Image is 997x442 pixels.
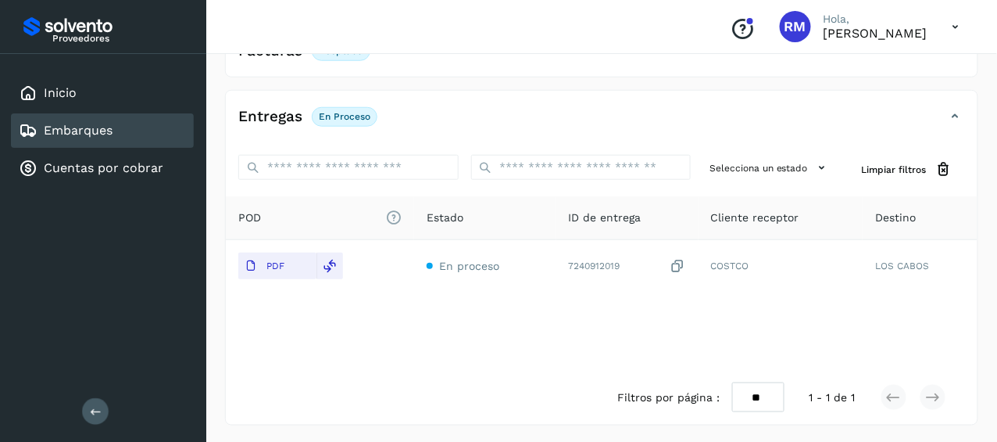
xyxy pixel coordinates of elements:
a: Embarques [44,123,113,138]
div: Cuentas por cobrar [11,151,194,185]
a: Inicio [44,85,77,100]
button: PDF [238,253,316,279]
button: Limpiar filtros [849,155,965,184]
p: Proveedores [52,33,188,44]
span: 1 - 1 de 1 [809,390,856,406]
div: Reemplazar POD [316,253,343,279]
button: Selecciona un estado [703,155,837,181]
span: Cliente receptor [711,210,799,226]
span: En proceso [439,260,499,272]
span: Filtros por página : [617,390,720,406]
span: POD [238,210,402,226]
p: En proceso [319,111,370,122]
h4: Entregas [238,108,302,126]
span: Destino [875,210,916,226]
p: RICARDO MONTEMAYOR [824,26,927,41]
div: Inicio [11,76,194,110]
p: PDF [266,261,284,271]
div: Embarques [11,113,194,148]
div: FacturasAceptada [226,38,977,77]
span: Limpiar filtros [862,163,927,177]
span: ID de entrega [569,210,641,226]
div: EntregasEn proceso [226,103,977,142]
a: Cuentas por cobrar [44,160,163,175]
p: Hola, [824,13,927,26]
div: 7240912019 [569,258,686,275]
td: COSTCO [699,240,863,292]
td: LOS CABOS [863,240,977,292]
span: Estado [427,210,463,226]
